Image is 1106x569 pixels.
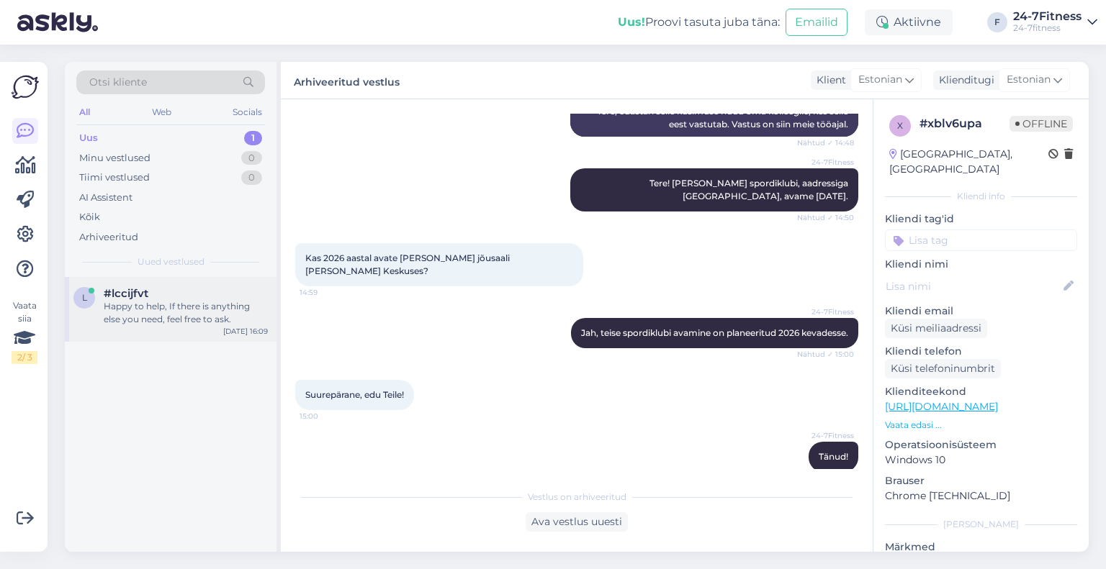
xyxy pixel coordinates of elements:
span: 15:00 [300,411,354,422]
span: 24-7Fitness [800,306,854,317]
span: Offline [1010,116,1073,132]
p: Chrome [TECHNICAL_ID] [885,488,1077,504]
input: Lisa nimi [886,278,1061,294]
div: Web [149,103,174,122]
span: Tere! [PERSON_NAME] spordiklubi, aadressiga [GEOGRAPHIC_DATA], avame [DATE]. [649,178,850,201]
span: l [82,292,87,303]
div: Proovi tasuta juba täna: [618,14,780,31]
div: Kliendi info [885,190,1077,203]
p: Operatsioonisüsteem [885,437,1077,452]
p: Kliendi email [885,304,1077,319]
div: # xblv6upa [920,115,1010,132]
span: Otsi kliente [89,75,147,90]
a: [URL][DOMAIN_NAME] [885,400,998,413]
span: Suurepärane, edu Teile! [305,389,404,400]
div: [DATE] 16:09 [223,326,268,337]
div: Uus [79,131,98,145]
input: Lisa tag [885,229,1077,251]
div: All [76,103,93,122]
div: Socials [230,103,265,122]
p: Kliendi telefon [885,344,1077,359]
div: Happy to help, If there is anything else you need, feel free to ask. [104,300,268,326]
div: Arhiveeritud [79,230,138,245]
p: Kliendi nimi [885,257,1077,272]
span: Jah, teise spordiklubi avamine on planeeritud 2026 kevadesse. [581,327,848,338]
div: Tiimi vestlused [79,170,150,185]
div: 24-7fitness [1013,22,1082,34]
span: Kas 2026 aastal avate [PERSON_NAME] jõusaali [PERSON_NAME] Keskuses? [305,252,512,276]
a: 24-7Fitness24-7fitness [1013,11,1097,34]
div: Ava vestlus uuesti [526,512,628,532]
div: AI Assistent [79,191,132,205]
div: Kõik [79,210,100,224]
div: [GEOGRAPHIC_DATA], [GEOGRAPHIC_DATA] [889,147,1048,177]
span: #lccijfvt [104,287,148,300]
span: Uued vestlused [138,255,204,268]
span: Nähtud ✓ 14:50 [797,212,854,223]
p: Windows 10 [885,452,1077,468]
div: Vaata siia [12,299,37,364]
button: Emailid [786,9,848,36]
p: Vaata edasi ... [885,419,1077,432]
div: F [987,12,1007,32]
div: [PERSON_NAME] [885,518,1077,531]
span: Tänud! [819,451,848,462]
div: Küsi meiliaadressi [885,319,987,338]
p: Kliendi tag'id [885,211,1077,227]
span: Nähtud ✓ 14:48 [797,137,854,148]
div: Klienditugi [933,73,994,88]
span: 24-7Fitness [800,157,854,168]
span: 14:59 [300,287,354,298]
div: 24-7Fitness [1013,11,1082,22]
span: Estonian [1007,72,1051,88]
div: Minu vestlused [79,151,150,165]
div: Küsi telefoninumbrit [885,359,1001,378]
div: Tere, edastan selle küsimuse nüüd oma kolleegile, kes selle eest vastutab. Vastus on siin meie tö... [570,99,858,137]
div: 2 / 3 [12,351,37,364]
div: 0 [241,151,262,165]
div: Aktiivne [865,9,953,35]
span: Estonian [858,72,902,88]
div: 1 [244,131,262,145]
span: Vestlus on arhiveeritud [528,491,626,504]
span: x [897,120,903,131]
p: Märkmed [885,540,1077,555]
img: Askly Logo [12,73,39,101]
span: 24-7Fitness [800,430,854,441]
p: Brauser [885,473,1077,488]
div: 0 [241,170,262,185]
span: Nähtud ✓ 15:00 [797,349,854,360]
label: Arhiveeritud vestlus [294,70,400,90]
div: Klient [811,73,846,88]
b: Uus! [618,15,645,29]
p: Klienditeekond [885,384,1077,399]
